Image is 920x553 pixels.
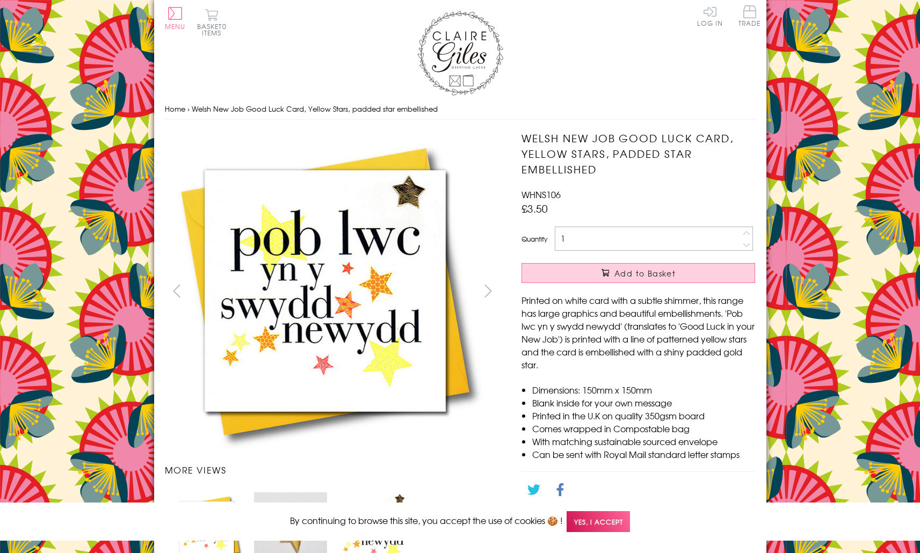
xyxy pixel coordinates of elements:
h3: More views [165,463,501,476]
span: Welsh New Job Good Luck Card, Yellow Stars, padded star embellished [192,104,438,114]
img: Welsh New Job Good Luck Card, Yellow Stars, padded star embellished [165,130,487,453]
li: With matching sustainable sourced envelope [532,435,755,448]
span: Trade [738,5,761,26]
label: Quantity [521,234,547,244]
p: Printed on white card with a subtle shimmer, this range has large graphics and beautiful embellis... [521,294,755,371]
a: Trade [738,5,761,28]
li: Comes wrapped in Compostable bag [532,422,755,435]
li: Can be sent with Royal Mail standard letter stamps [532,448,755,461]
li: Dimensions: 150mm x 150mm [532,383,755,396]
span: Yes, I accept [567,511,630,532]
span: › [187,104,190,114]
span: £3.50 [521,201,548,216]
nav: breadcrumbs [165,98,756,120]
button: prev [165,279,189,303]
span: 0 items [202,21,227,38]
button: next [476,279,500,303]
a: Log In [697,5,723,26]
li: Blank inside for your own message [532,396,755,409]
a: Home [165,104,185,114]
button: Basket0 items [197,9,227,36]
img: Claire Giles Greetings Cards [417,11,503,96]
span: Add to Basket [614,268,676,279]
h1: Welsh New Job Good Luck Card, Yellow Stars, padded star embellished [521,130,755,177]
button: Add to Basket [521,263,755,283]
li: Printed in the U.K on quality 350gsm board [532,409,755,422]
span: Menu [165,21,186,31]
button: Menu [165,7,186,30]
span: WHNS106 [521,188,561,201]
